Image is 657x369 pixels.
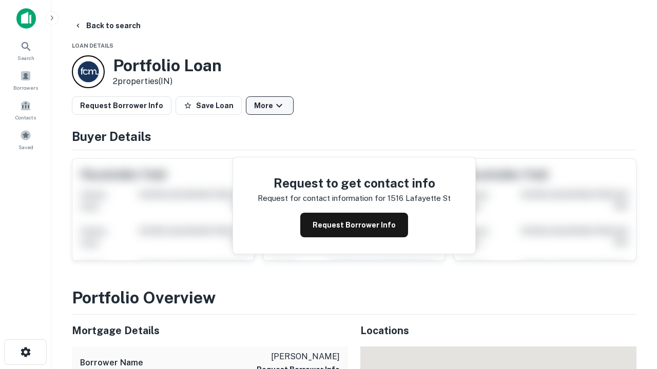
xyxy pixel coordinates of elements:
p: Request for contact information for [258,192,385,204]
h5: Mortgage Details [72,323,348,338]
p: 2 properties (IN) [113,75,222,88]
a: Saved [3,126,48,153]
span: Saved [18,143,33,151]
span: Borrowers [13,84,38,92]
span: Contacts [15,113,36,121]
a: Borrowers [3,66,48,94]
h4: Request to get contact info [258,174,451,192]
button: Request Borrower Info [72,96,171,115]
span: Search [17,54,34,62]
h3: Portfolio Loan [113,56,222,75]
p: 1516 lafayette st [388,192,451,204]
p: [PERSON_NAME] [257,351,340,363]
button: More [246,96,294,115]
h6: Borrower Name [80,357,143,369]
iframe: Chat Widget [606,287,657,336]
a: Contacts [3,96,48,124]
img: capitalize-icon.png [16,8,36,29]
a: Search [3,36,48,64]
h3: Portfolio Overview [72,285,636,310]
button: Back to search [70,16,145,35]
button: Save Loan [176,96,242,115]
button: Request Borrower Info [300,213,408,237]
span: Loan Details [72,43,113,49]
h4: Buyer Details [72,127,636,146]
h5: Locations [360,323,636,338]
